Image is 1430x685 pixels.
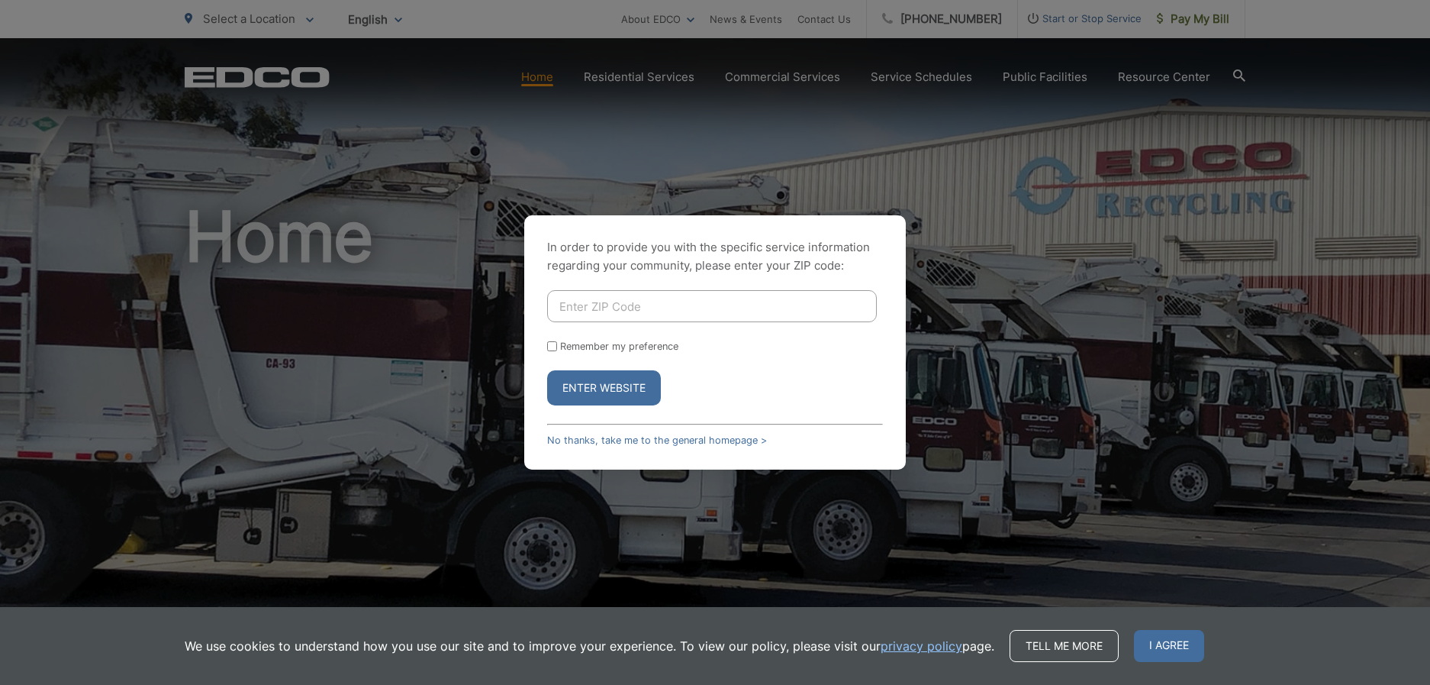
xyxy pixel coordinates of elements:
label: Remember my preference [560,341,678,352]
p: In order to provide you with the specific service information regarding your community, please en... [547,238,883,275]
button: Enter Website [547,370,661,406]
a: No thanks, take me to the general homepage > [547,435,767,446]
a: Tell me more [1010,630,1119,662]
input: Enter ZIP Code [547,290,877,322]
span: I agree [1134,630,1204,662]
p: We use cookies to understand how you use our site and to improve your experience. To view our pol... [185,637,994,655]
a: privacy policy [881,637,962,655]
